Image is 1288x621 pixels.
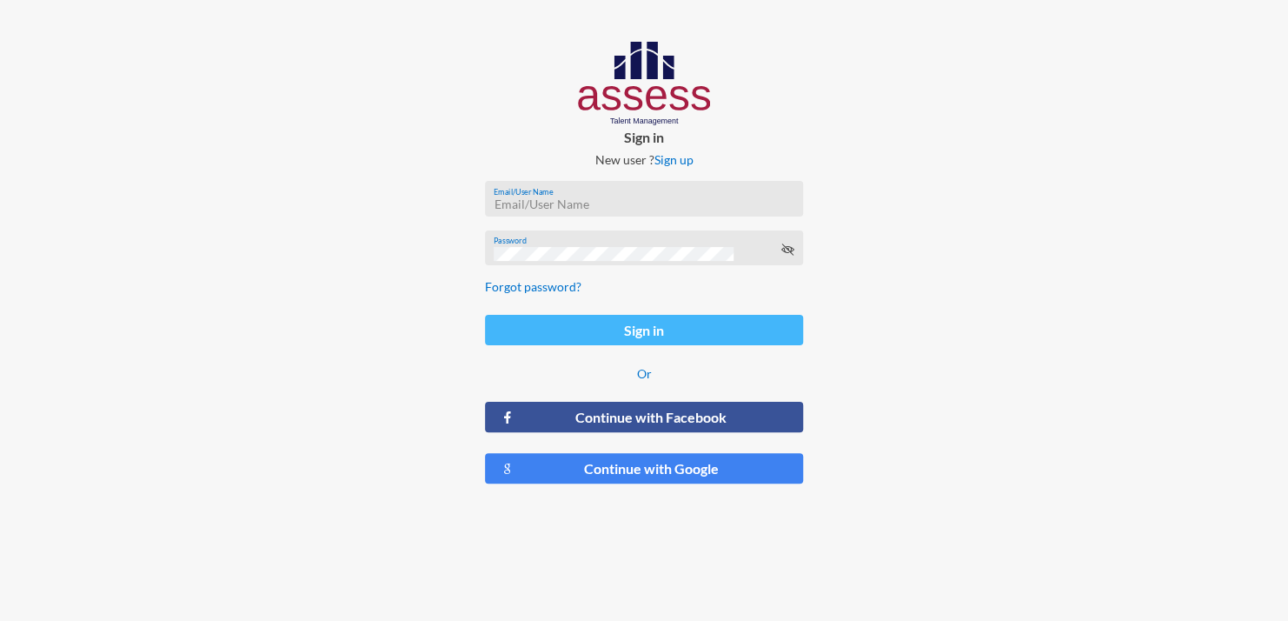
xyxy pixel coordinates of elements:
[485,315,803,345] button: Sign in
[485,402,803,432] button: Continue with Facebook
[471,129,817,145] p: Sign in
[578,42,711,125] img: AssessLogoo.svg
[654,152,693,167] a: Sign up
[485,279,581,294] a: Forgot password?
[494,197,793,211] input: Email/User Name
[485,366,803,381] p: Or
[485,453,803,484] button: Continue with Google
[471,152,817,167] p: New user ?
